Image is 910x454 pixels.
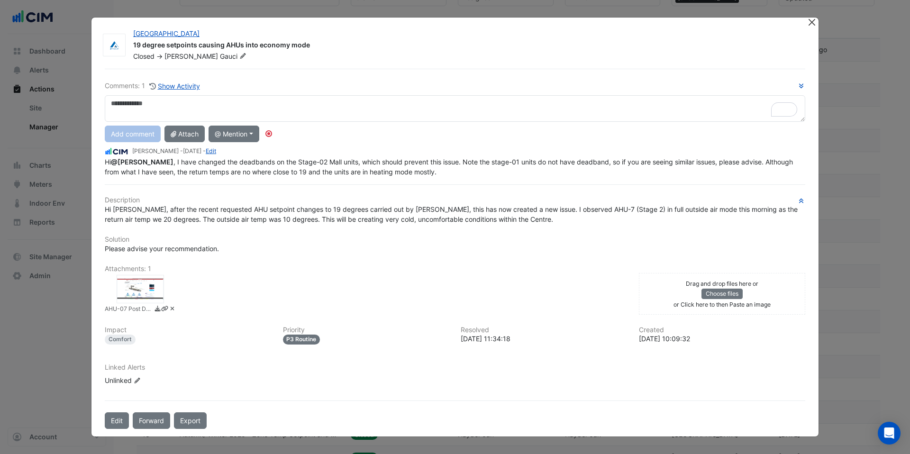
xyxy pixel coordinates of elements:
button: Close [807,18,817,27]
span: Hi [PERSON_NAME], after the recent requested AHU setpoint changes to 19 degrees carried out by [P... [105,205,800,223]
span: 2025-08-06 11:00:18 [183,147,201,154]
div: Open Intercom Messenger [878,422,901,445]
div: Unlinked [105,375,218,385]
small: AHU-07 Post Dead Adjustments [105,305,152,315]
div: Comfort [105,335,136,345]
h6: Resolved [461,326,628,334]
a: Copy link to clipboard [161,305,168,315]
div: [DATE] 11:34:18 [461,334,628,344]
span: agauci@airmaster.com.au [Airmaster Australia] [111,158,173,166]
h6: Description [105,196,805,204]
img: Airmaster Australia [103,41,125,50]
button: Choose files [701,289,743,299]
div: AHU-07 Post Dead Adjustments [117,275,164,303]
a: Delete [169,305,176,315]
button: Forward [133,412,170,429]
button: Show Activity [149,81,200,91]
span: Closed [133,52,155,60]
img: CIM [105,146,128,157]
a: Download [154,305,161,315]
div: [DATE] 10:09:32 [639,334,806,344]
div: P3 Routine [283,335,320,345]
h6: Linked Alerts [105,363,805,372]
h6: Priority [283,326,450,334]
a: Edit [206,147,216,154]
span: Hi , I have changed the deadbands on the Stage-02 Mall units, which should prevent this issue. No... [105,158,795,176]
div: 19 degree setpoints causing AHUs into economy mode [133,40,796,52]
span: Please advise your recommendation. [105,245,219,253]
h6: Impact [105,326,272,334]
button: Attach [164,126,205,142]
small: or Click here to then Paste an image [673,301,771,308]
span: [PERSON_NAME] [164,52,218,60]
a: Export [174,412,207,429]
fa-icon: Edit Linked Alerts [134,377,141,384]
small: [PERSON_NAME] - - [132,147,216,155]
a: [GEOGRAPHIC_DATA] [133,29,200,37]
h6: Created [639,326,806,334]
span: Gauci [220,52,248,61]
h6: Solution [105,236,805,244]
button: Edit [105,412,129,429]
button: @ Mention [209,126,259,142]
div: Comments: 1 [105,81,200,91]
small: Drag and drop files here or [686,280,758,287]
h6: Attachments: 1 [105,265,805,273]
textarea: To enrich screen reader interactions, please activate Accessibility in Grammarly extension settings [105,95,805,122]
span: -> [156,52,163,60]
div: Tooltip anchor [264,129,273,138]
